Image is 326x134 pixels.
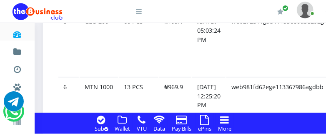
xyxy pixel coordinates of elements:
i: Renew/Upgrade Subscription [277,8,283,15]
small: Sub [95,125,108,132]
td: 5 [58,11,79,76]
td: GLO 200 [80,11,118,76]
a: Chat for support [4,98,24,111]
small: More [218,125,231,132]
img: Logo [13,3,63,20]
small: Pay Bills [172,125,191,132]
a: ePins [196,124,214,133]
a: VTU [134,124,149,133]
a: Dashboard [13,23,22,43]
a: Fund wallet [13,40,22,60]
td: 60 PCS [119,11,158,76]
small: Wallet [115,125,130,132]
a: International VTU [32,104,101,119]
a: Data [151,124,168,133]
span: Renew/Upgrade Subscription [282,5,288,11]
a: Wallet [112,124,133,133]
a: Miscellaneous Payments [13,75,22,95]
a: Pay Bills [169,124,194,133]
a: Sub [92,124,110,133]
img: User [297,2,313,18]
td: ₦193.1 [159,11,191,76]
small: Data [153,125,165,132]
a: Transactions [13,58,22,78]
small: VTU [137,125,147,132]
small: ePins [198,125,211,132]
a: Chat for support [5,108,22,121]
td: [DATE] 05:03:24 PM [192,11,226,76]
a: Nigerian VTU [32,92,101,106]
